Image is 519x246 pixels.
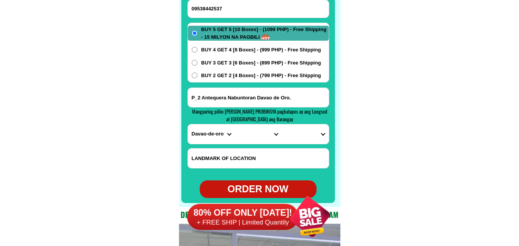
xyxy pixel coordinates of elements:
[282,124,328,144] select: Select commune
[179,209,340,220] h2: Dedicated and professional consulting team
[201,26,329,41] span: BUY 5 GET 5 [10 Boxes] - (1099 PHP) - Free Shipping - 15 MILYON NA PAGBILI
[235,124,282,144] select: Select district
[188,124,235,144] select: Select province
[192,73,197,78] input: BUY 2 GET 2 [4 Boxes] - (799 PHP) - Free Shipping
[201,59,321,67] span: BUY 3 GET 3 [6 Boxes] - (899 PHP) - Free Shipping
[192,60,197,66] input: BUY 3 GET 3 [6 Boxes] - (899 PHP) - Free Shipping
[201,46,321,54] span: BUY 4 GET 4 [8 Boxes] - (999 PHP) - Free Shipping
[187,207,298,219] h6: 80% OFF ONLY [DATE]!
[188,149,329,168] input: Input LANDMARKOFLOCATION
[201,72,321,79] span: BUY 2 GET 2 [4 Boxes] - (799 PHP) - Free Shipping
[187,218,298,227] h6: + FREE SHIP | Limited Quantily
[188,88,329,107] input: Input address
[200,182,317,196] div: ORDER NOW
[192,107,327,123] span: Mangyaring piliin [PERSON_NAME] PROBINSYA pagkatapos ay ang Lungsod at [GEOGRAPHIC_DATA] ang Bara...
[192,30,197,36] input: BUY 5 GET 5 [10 Boxes] - (1099 PHP) - Free Shipping - 15 MILYON NA PAGBILI
[192,47,197,53] input: BUY 4 GET 4 [8 Boxes] - (999 PHP) - Free Shipping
